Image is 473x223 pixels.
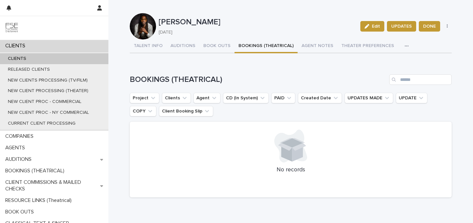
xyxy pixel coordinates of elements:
[372,24,380,29] span: Edit
[130,93,159,103] button: Project
[5,21,18,35] img: 9JgRvJ3ETPGCJDhvPVA5
[3,133,39,139] p: COMPANIES
[345,93,393,103] button: UPDATES MADE
[387,21,416,32] button: UPDATES
[389,74,452,85] input: Search
[3,156,37,162] p: AUDITIONS
[3,78,93,83] p: NEW CLIENTS PROCESSING (TV/FILM)
[3,209,39,215] p: BOOK OUTS
[337,39,398,53] button: THEATER PREFERENCES
[391,23,412,30] span: UPDATES
[423,23,436,30] span: DONE
[3,99,87,105] p: NEW CLIENT PROC - COMMERCIAL
[360,21,384,32] button: Edit
[138,166,444,174] p: No records
[3,88,94,94] p: NEW CLIENT PROCESSING (THEATER)
[298,39,337,53] button: AGENT NOTES
[199,39,235,53] button: BOOK OUTS
[130,39,167,53] button: TALENT INFO
[130,75,387,85] h1: BOOKINGS (THEATRICAL)
[3,110,94,115] p: NEW CLIENT PROC - NY COMMERCIAL
[3,43,31,49] p: CLIENTS
[193,93,220,103] button: Agent
[3,56,32,62] p: CLIENTS
[162,93,191,103] button: Clients
[298,93,342,103] button: Created Date
[271,93,295,103] button: PAID
[130,106,156,116] button: COPY
[396,93,427,103] button: UPDATE
[3,145,30,151] p: AGENTS
[159,106,213,116] button: Client Booking Slip
[235,39,298,53] button: BOOKINGS (THEATRICAL)
[159,17,355,27] p: [PERSON_NAME]
[3,121,81,126] p: CURRENT CLIENT PROCESSING
[159,30,352,35] p: [DATE]
[3,67,55,72] p: RELEASED CLIENTS
[3,168,70,174] p: BOOKINGS (THEATRICAL)
[3,179,100,192] p: CLIENT COMMISSIONS & MAILED CHECKS
[167,39,199,53] button: AUDITIONS
[3,197,77,204] p: RESOURCE LINKS (Theatrical)
[223,93,269,103] button: CD (In System)
[419,21,440,32] button: DONE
